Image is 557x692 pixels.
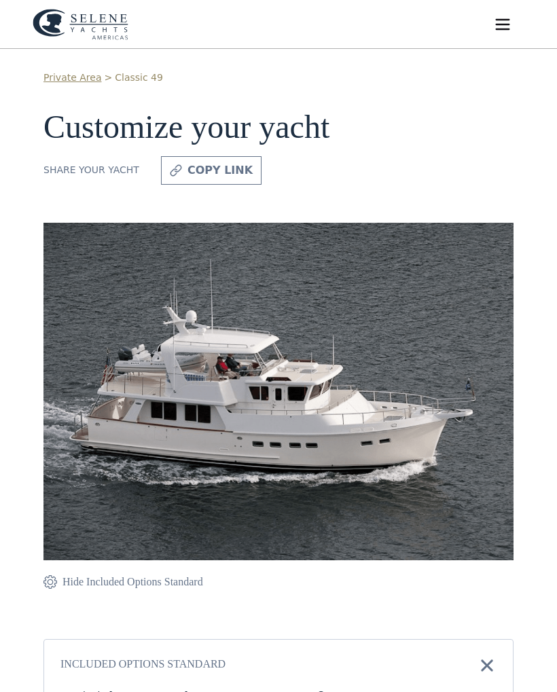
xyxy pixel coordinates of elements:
[43,163,139,177] div: Share your yacht
[33,9,128,40] a: home
[481,3,524,46] div: menu
[33,9,128,40] img: logo
[60,656,226,675] div: Included Options Standard
[478,656,497,675] img: icon
[115,71,163,85] a: Classic 49
[62,574,203,590] div: Hide Included Options Standard
[187,162,253,179] div: copy link
[43,574,203,590] a: Hide Included Options Standard
[170,162,182,179] img: icon
[43,109,514,145] h1: Customize your yacht
[43,71,101,85] a: Private Area
[104,71,112,85] div: >
[161,156,262,185] a: copy link
[43,574,57,590] img: icon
